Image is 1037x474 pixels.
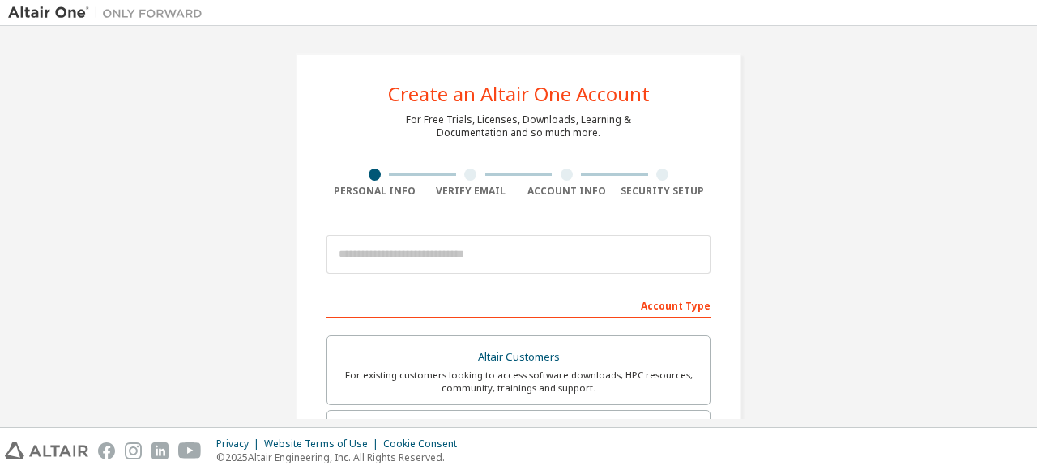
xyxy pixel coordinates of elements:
div: Personal Info [326,185,423,198]
div: Cookie Consent [383,438,467,451]
div: Account Type [326,292,711,318]
img: instagram.svg [125,442,142,459]
div: Verify Email [423,185,519,198]
p: © 2025 Altair Engineering, Inc. All Rights Reserved. [216,451,467,464]
img: youtube.svg [178,442,202,459]
div: Create an Altair One Account [388,84,650,104]
div: Account Info [518,185,615,198]
img: altair_logo.svg [5,442,88,459]
div: Security Setup [615,185,711,198]
div: For Free Trials, Licenses, Downloads, Learning & Documentation and so much more. [406,113,631,139]
img: linkedin.svg [151,442,169,459]
div: Website Terms of Use [264,438,383,451]
img: Altair One [8,5,211,21]
div: Privacy [216,438,264,451]
img: facebook.svg [98,442,115,459]
div: Altair Customers [337,346,700,369]
div: For existing customers looking to access software downloads, HPC resources, community, trainings ... [337,369,700,395]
